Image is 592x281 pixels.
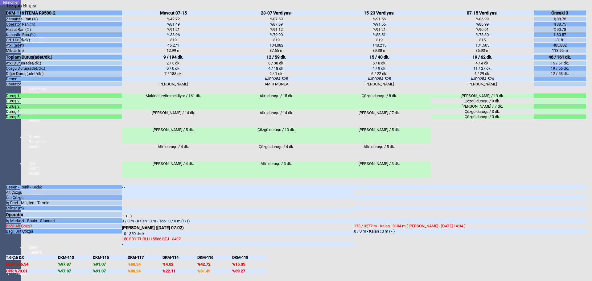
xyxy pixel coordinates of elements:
[122,61,225,65] div: 2 / 5 dk.
[225,55,328,60] div: 12 / 59 dk.
[534,43,586,48] div: 405,802
[6,190,122,195] div: Alt Çözgü
[122,237,354,241] div: 150 FDY TURLU 15566 BEJ - 3497
[122,110,225,127] div: [PERSON_NAME] / 14 dk.
[6,185,122,189] div: Desen - Renk - Sıklık
[197,269,232,273] div: %81.49
[122,219,354,223] div: 0 / 0 m - Kalan : 0 m - Top : 0 / 0 m (1/1)
[328,10,431,15] div: 15-23 Vardiyası
[162,262,197,267] div: %4.02
[225,66,328,71] div: 4 / 18 dk.
[122,127,225,144] div: [PERSON_NAME] / 5 dk.
[6,104,122,109] div: Duruş 3
[328,93,431,110] div: Çözgü duruşu / 8 dk.
[328,127,431,144] div: [PERSON_NAME] / 5 dk.
[225,82,328,86] div: AMİR MUNLA
[534,22,586,27] div: %88.75
[225,93,328,110] div: Atki duruşu / 15 dk.
[232,269,267,273] div: %39.27
[122,55,225,60] div: 9 / 194 dk.
[6,212,122,217] div: Operatör
[6,195,122,200] div: Üst Çözgü
[534,27,586,32] div: %90.78
[225,17,328,21] div: %87.69
[6,269,58,273] div: OPR %70.01
[6,32,122,37] div: Kapasite Ran.(%)
[58,255,93,260] div: DKM-113
[122,38,225,42] div: 319
[93,269,128,273] div: %91.07
[232,262,267,267] div: %15.35
[534,61,586,65] div: 15 / 51 dk.
[225,71,328,76] div: 2 / 1 dk.
[431,114,534,119] div: Çözgü duruşu / 3 dk.
[328,22,431,27] div: %91.56
[534,38,586,42] div: 318
[225,48,328,53] div: 37.65 m
[6,218,122,223] div: İş Merkezi - Bobin - Standart
[431,22,534,27] div: %86.99
[93,255,128,260] div: DKM-115
[328,43,431,48] div: 140,215
[122,144,225,161] div: Atki duruşu / 4 dk.
[6,66,122,71] div: Çözgü Duruş(adet/dk.)
[122,185,354,199] div: - -
[122,32,225,37] div: %38.96
[6,10,122,15] div: DKM-116 İTEMA R9500-2
[225,76,328,81] div: AJR9254-525
[6,48,122,53] div: Miktar (m)
[6,76,122,81] div: Desen
[128,269,162,273] div: %88.24
[6,71,122,76] div: Diğer Duruş(adet/dk.)
[328,55,431,60] div: 15 / 40 dk.
[58,262,93,267] div: %97.87
[6,255,58,260] div: T:6 Ç:6 D:0
[197,255,232,260] div: DKM-116
[431,104,534,109] div: [PERSON_NAME] / 7 dk.
[328,48,431,53] div: 39.38 m
[225,127,328,144] div: Çözgü duruşu / 10 dk.
[6,109,122,114] div: Duruş 4
[225,38,328,42] div: 319
[6,82,122,86] div: Operatör
[225,110,328,127] div: Atki duruşu / 14 dk.
[122,231,354,236] div: - 0 - 350 d/dk
[225,10,328,15] div: 23-07 Vardiyası
[122,161,225,178] div: [PERSON_NAME] / 4 dk.
[534,10,586,15] div: Önceki 3
[431,61,534,65] div: 4 / 4 dk.
[6,200,122,205] div: İş Emri - Müşteri - Termin
[6,262,58,267] div: MAK %56.54
[534,48,586,53] div: 113.96 m
[431,27,534,32] div: %90.01
[225,61,328,65] div: 6 / 38 dk.
[431,43,534,48] div: 131,505
[431,66,534,71] div: 11 / 27 dk.
[328,144,431,161] div: Atki duruşu / 5 dk.
[232,255,267,260] div: DKM-118
[431,99,534,103] div: Çözgü duruşu / 9 dk.
[328,17,431,21] div: %91.56
[162,269,197,273] div: %22.11
[354,229,586,233] div: 0 / 0 m - Kalan : 0 m ( - )
[6,99,122,103] div: Duruş 2
[328,161,431,178] div: [PERSON_NAME] / 3 dk.
[431,76,534,81] div: AJR9254-526
[225,144,328,161] div: Çözgü duruşu / 4 dk.
[534,66,586,71] div: 19 / 56 dk.
[431,71,534,76] div: 4 / 29 dk.
[6,27,122,32] div: Hızsal Ran.(%)
[431,17,534,21] div: %86.99
[328,71,431,76] div: 6 / 22 dk.
[431,55,534,60] div: 19 / 62 dk.
[431,93,534,98] div: [PERSON_NAME] / 19 dk.
[128,255,162,260] div: DKM-117
[534,32,586,37] div: %80.57
[328,66,431,71] div: 4 / 9 dk.
[6,93,122,98] div: Duruş 1
[122,82,225,86] div: [PERSON_NAME]
[225,161,328,178] div: Atki duruşu / 3 dk.
[534,17,586,21] div: %88.75
[225,27,328,32] div: %91.12
[328,61,431,65] div: 5 / 8 dk.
